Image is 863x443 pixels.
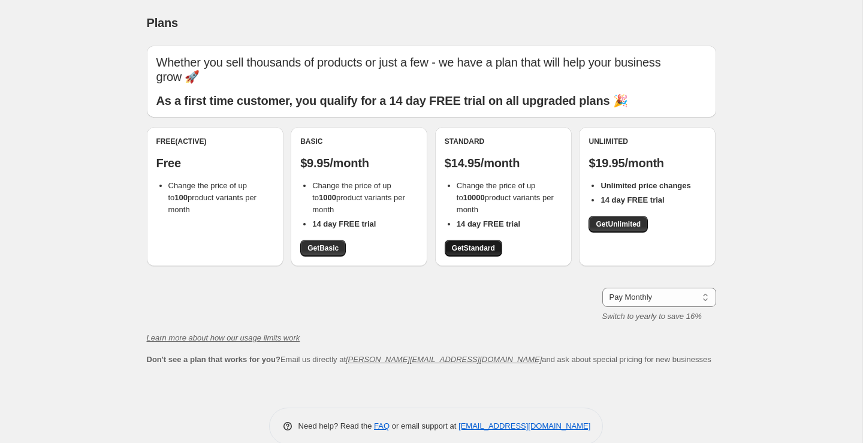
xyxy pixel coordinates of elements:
div: Unlimited [589,137,706,146]
b: 10000 [463,193,485,202]
span: Email us directly at and ask about special pricing for new businesses [147,355,711,364]
a: GetUnlimited [589,216,648,233]
a: GetBasic [300,240,346,257]
a: [EMAIL_ADDRESS][DOMAIN_NAME] [458,421,590,430]
b: 14 day FREE trial [312,219,376,228]
a: Learn more about how our usage limits work [147,333,300,342]
span: or email support at [390,421,458,430]
span: Get Unlimited [596,219,641,229]
b: Don't see a plan that works for you? [147,355,280,364]
b: 1000 [319,193,336,202]
a: GetStandard [445,240,502,257]
p: $19.95/month [589,156,706,170]
span: Need help? Read the [298,421,375,430]
i: Switch to yearly to save 16% [602,312,702,321]
p: $9.95/month [300,156,418,170]
b: As a first time customer, you qualify for a 14 day FREE trial on all upgraded plans 🎉 [156,94,628,107]
span: Change the price of up to product variants per month [457,181,554,214]
a: FAQ [374,421,390,430]
p: Whether you sell thousands of products or just a few - we have a plan that will help your busines... [156,55,707,84]
div: Standard [445,137,562,146]
span: Get Basic [307,243,339,253]
p: Free [156,156,274,170]
span: Plans [147,16,178,29]
span: Change the price of up to product variants per month [312,181,405,214]
b: Unlimited price changes [601,181,690,190]
b: 100 [174,193,188,202]
div: Free (Active) [156,137,274,146]
a: [PERSON_NAME][EMAIL_ADDRESS][DOMAIN_NAME] [346,355,542,364]
span: Get Standard [452,243,495,253]
span: Change the price of up to product variants per month [168,181,257,214]
p: $14.95/month [445,156,562,170]
b: 14 day FREE trial [457,219,520,228]
div: Basic [300,137,418,146]
b: 14 day FREE trial [601,195,664,204]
